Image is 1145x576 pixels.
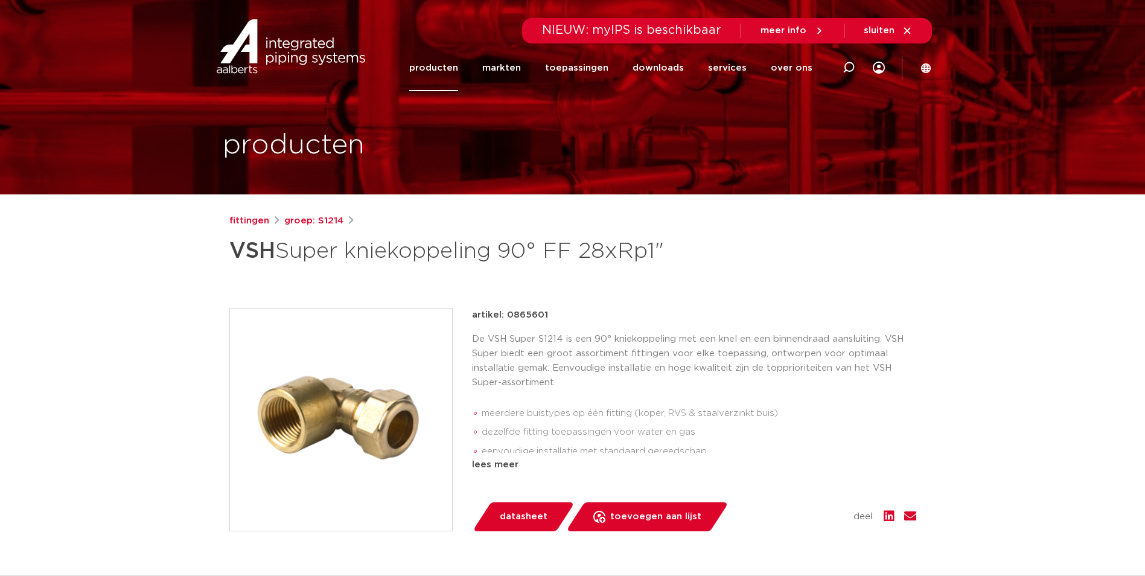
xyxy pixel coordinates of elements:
span: toevoegen aan lijst [610,507,701,526]
a: sluiten [864,25,913,36]
p: De VSH Super S1214 is een 90° kniekoppeling met een knel en een binnendraad aansluiting. VSH Supe... [472,332,916,390]
li: eenvoudige installatie met standaard gereedschap [482,442,916,461]
span: meer info [761,26,806,35]
h1: producten [223,126,365,165]
a: groep: S1214 [284,214,343,228]
a: services [708,45,747,91]
li: dezelfde fitting toepassingen voor water en gas [482,423,916,442]
strong: VSH [229,240,275,262]
a: fittingen [229,214,269,228]
a: meer info [761,25,824,36]
span: datasheet [500,507,547,526]
div: lees meer [472,458,916,472]
li: meerdere buistypes op één fitting (koper, RVS & staalverzinkt buis) [482,404,916,423]
a: over ons [771,45,812,91]
a: datasheet [472,502,575,531]
img: Product Image for VSH Super kniekoppeling 90° FF 28xRp1" [230,309,452,531]
p: artikel: 0865601 [472,308,548,322]
h1: Super kniekoppeling 90° FF 28xRp1" [229,233,683,269]
span: sluiten [864,26,895,35]
span: NIEUW: myIPS is beschikbaar [542,24,721,36]
a: producten [409,45,458,91]
a: markten [482,45,521,91]
a: toepassingen [545,45,608,91]
a: downloads [633,45,684,91]
span: deel: [853,510,874,524]
nav: Menu [409,45,812,91]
